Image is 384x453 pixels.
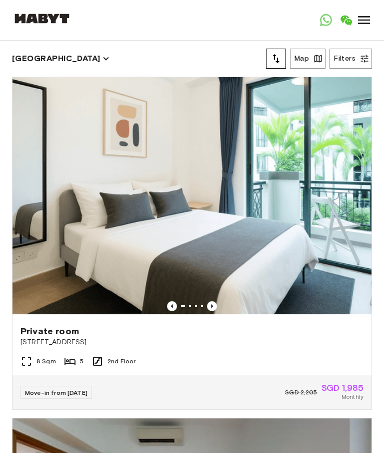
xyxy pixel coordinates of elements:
[12,77,371,317] img: Marketing picture of unit SG-01-083-001-005
[341,392,363,401] span: Monthly
[20,325,79,337] span: Private room
[207,301,217,311] button: Previous image
[167,301,177,311] button: Previous image
[329,49,372,69] button: Filters
[285,388,317,397] span: SGD 2,205
[12,52,109,66] button: [GEOGRAPHIC_DATA]
[36,357,56,366] span: 8 Sqm
[80,357,83,366] span: 5
[12,77,372,410] a: Marketing picture of unit SG-01-083-001-005Previous imagePrevious imagePrivate room[STREET_ADDRES...
[12,14,72,24] img: Habyt
[266,49,286,69] button: tune
[107,357,135,366] span: 2nd Floor
[290,49,325,69] button: Map
[20,337,363,347] span: [STREET_ADDRESS]
[25,389,87,396] span: Move-in from [DATE]
[321,383,363,392] span: SGD 1,985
